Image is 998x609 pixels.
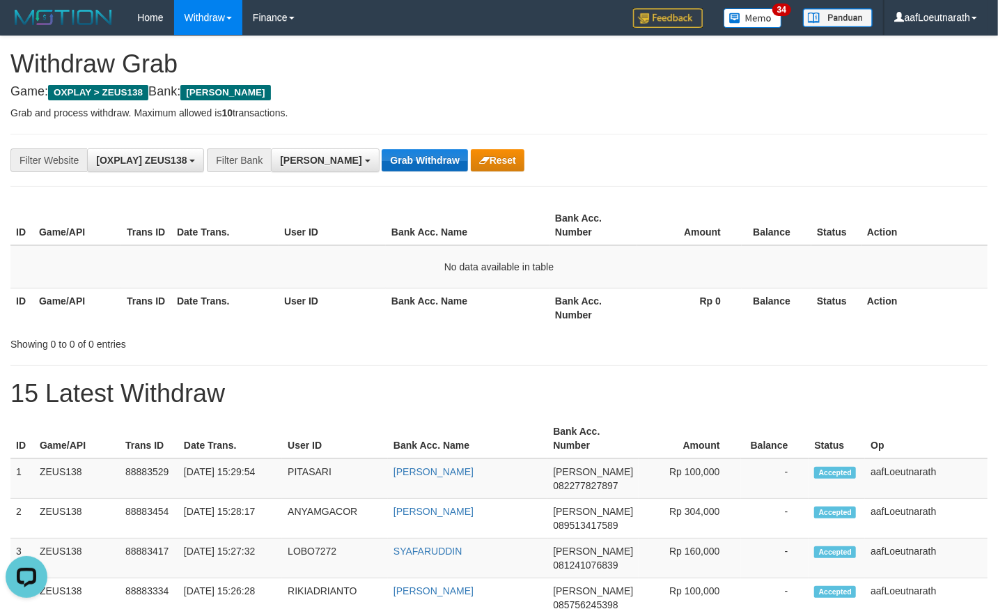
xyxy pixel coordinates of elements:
div: Filter Bank [207,148,271,172]
td: ZEUS138 [34,539,120,578]
td: LOBO7272 [282,539,388,578]
td: aafLoeutnarath [865,458,988,499]
td: 88883417 [120,539,178,578]
span: [PERSON_NAME] [180,85,270,100]
button: [PERSON_NAME] [271,148,379,172]
th: Game/API [33,288,121,327]
th: Trans ID [120,419,178,458]
span: [PERSON_NAME] [553,585,633,596]
th: Bank Acc. Name [386,206,549,245]
th: Status [811,288,861,327]
td: Rp 304,000 [639,499,740,539]
td: No data available in table [10,245,988,288]
td: 88883454 [120,499,178,539]
th: Action [861,288,988,327]
a: [PERSON_NAME] [393,585,474,596]
img: MOTION_logo.png [10,7,116,28]
th: Bank Acc. Name [386,288,549,327]
th: Status [809,419,865,458]
button: Grab Withdraw [382,149,467,171]
th: Balance [741,419,809,458]
th: User ID [279,206,386,245]
h1: 15 Latest Withdraw [10,380,988,408]
td: 88883529 [120,458,178,499]
td: Rp 160,000 [639,539,740,578]
span: [PERSON_NAME] [553,546,633,557]
th: Bank Acc. Number [549,288,637,327]
button: Open LiveChat chat widget [6,6,47,47]
span: Accepted [814,586,856,598]
th: Amount [639,419,740,458]
th: User ID [282,419,388,458]
th: ID [10,206,33,245]
h4: Game: Bank: [10,85,988,99]
td: [DATE] 15:28:17 [178,499,282,539]
td: 2 [10,499,34,539]
img: Button%20Memo.svg [724,8,782,28]
span: Accepted [814,507,856,518]
span: Copy 089513417589 to clipboard [553,520,618,531]
td: 1 [10,458,34,499]
th: Game/API [33,206,121,245]
div: Filter Website [10,148,87,172]
th: ID [10,288,33,327]
td: Rp 100,000 [639,458,740,499]
span: Copy 081241076839 to clipboard [553,560,618,571]
th: User ID [279,288,386,327]
td: - [741,499,809,539]
th: Amount [637,206,742,245]
th: Balance [742,288,811,327]
td: [DATE] 15:29:54 [178,458,282,499]
th: Action [861,206,988,245]
td: 3 [10,539,34,578]
th: Date Trans. [171,206,279,245]
button: Reset [471,149,524,171]
th: Rp 0 [637,288,742,327]
th: Balance [742,206,811,245]
a: [PERSON_NAME] [393,466,474,477]
span: Copy 082277827897 to clipboard [553,480,618,491]
th: Op [865,419,988,458]
td: aafLoeutnarath [865,499,988,539]
th: Trans ID [121,288,171,327]
td: [DATE] 15:27:32 [178,539,282,578]
span: 34 [772,3,791,16]
a: SYAFARUDDIN [393,546,462,557]
span: Accepted [814,467,856,479]
span: [OXPLAY] ZEUS138 [96,155,187,166]
span: [PERSON_NAME] [553,466,633,477]
img: panduan.png [803,8,873,27]
td: aafLoeutnarath [865,539,988,578]
div: Showing 0 to 0 of 0 entries [10,332,405,351]
th: Game/API [34,419,120,458]
a: [PERSON_NAME] [393,506,474,517]
span: [PERSON_NAME] [280,155,361,166]
strong: 10 [221,107,233,118]
th: Date Trans. [178,419,282,458]
th: Trans ID [121,206,171,245]
th: Status [811,206,861,245]
td: PITASARI [282,458,388,499]
td: - [741,539,809,578]
th: Bank Acc. Number [549,206,637,245]
button: [OXPLAY] ZEUS138 [87,148,204,172]
img: Feedback.jpg [633,8,703,28]
span: OXPLAY > ZEUS138 [48,85,148,100]
th: Bank Acc. Name [388,419,547,458]
span: [PERSON_NAME] [553,506,633,517]
td: ZEUS138 [34,499,120,539]
td: ZEUS138 [34,458,120,499]
h1: Withdraw Grab [10,50,988,78]
p: Grab and process withdraw. Maximum allowed is transactions. [10,106,988,120]
td: - [741,458,809,499]
th: Date Trans. [171,288,279,327]
th: ID [10,419,34,458]
td: ANYAMGACOR [282,499,388,539]
th: Bank Acc. Number [547,419,639,458]
span: Accepted [814,546,856,558]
